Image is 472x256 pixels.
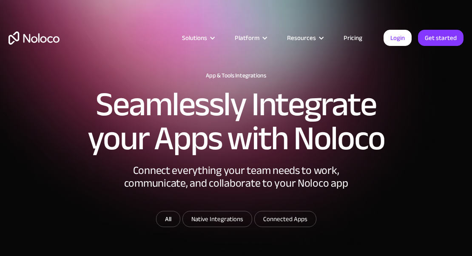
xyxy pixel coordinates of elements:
[87,88,385,156] h2: Seamlessly Integrate your Apps with Noloco
[224,32,276,43] div: Platform
[182,32,207,43] div: Solutions
[156,211,180,227] a: All
[66,211,406,229] form: Email Form
[9,31,60,45] a: home
[287,32,316,43] div: Resources
[384,30,412,46] a: Login
[418,30,463,46] a: Get started
[333,32,373,43] a: Pricing
[108,164,364,211] div: Connect everything your team needs to work, communicate, and collaborate to your Noloco app
[235,32,259,43] div: Platform
[171,32,224,43] div: Solutions
[276,32,333,43] div: Resources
